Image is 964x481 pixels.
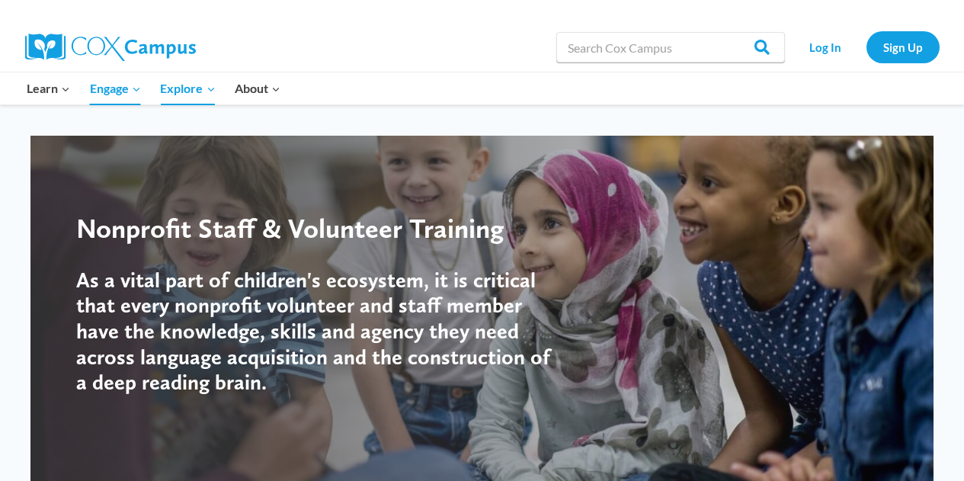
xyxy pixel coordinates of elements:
[556,32,785,63] input: Search Cox Campus
[76,268,551,396] h4: As a vital part of children's ecosystem, it is critical that every nonprofit volunteer and staff ...
[90,79,141,98] span: Engage
[25,34,196,61] img: Cox Campus
[866,31,940,63] a: Sign Up
[18,72,290,104] nav: Primary Navigation
[793,31,859,63] a: Log In
[160,79,215,98] span: Explore
[27,79,70,98] span: Learn
[793,31,940,63] nav: Secondary Navigation
[235,79,280,98] span: About
[76,212,551,245] div: Nonprofit Staff & Volunteer Training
